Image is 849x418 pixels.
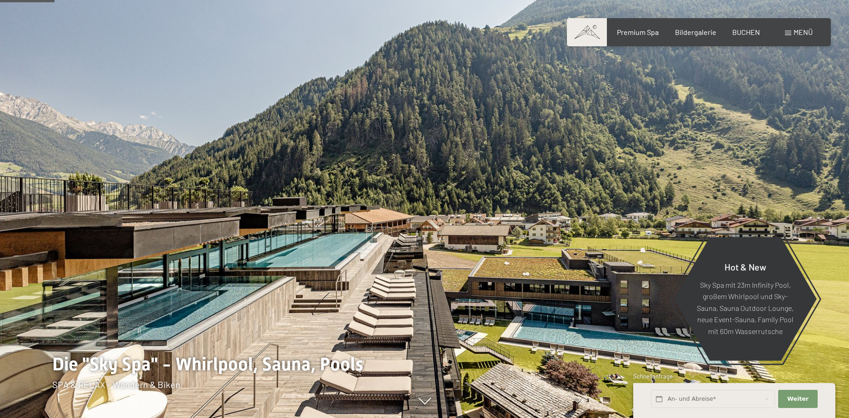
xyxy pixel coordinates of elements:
a: BUCHEN [732,28,760,36]
span: Einwilligung Marketing* [338,231,412,240]
span: Weiter [787,395,809,403]
span: 1 [632,396,635,403]
p: Sky Spa mit 23m Infinity Pool, großem Whirlpool und Sky-Sauna, Sauna Outdoor Lounge, neue Event-S... [696,279,794,337]
span: Menü [794,28,813,36]
span: Hot & New [725,261,766,272]
a: Bildergalerie [675,28,716,36]
span: Schnellanfrage [633,373,673,380]
a: Premium Spa [617,28,659,36]
button: Weiter [778,390,817,408]
a: Hot & New Sky Spa mit 23m Infinity Pool, großem Whirlpool und Sky-Sauna, Sauna Outdoor Lounge, ne... [673,236,817,361]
